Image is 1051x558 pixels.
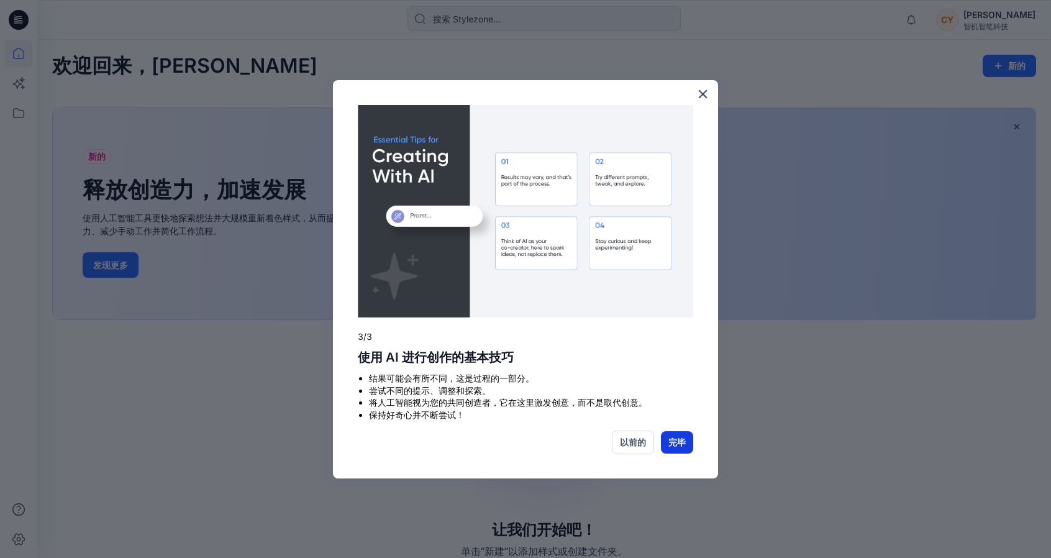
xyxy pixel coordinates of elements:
font: 结果可能会有所不同，这是过程的一部分。 [369,373,534,383]
font: 尝试不同的提示、调整和探索。 [369,385,491,396]
button: 以前的 [612,431,654,454]
font: × [697,83,709,105]
font: 使用 AI 进行创作的基本技巧 [358,350,514,365]
font: 将人工智能视为您的共同创造者，它在这里激发创意，而不是取代创意。 [369,397,647,408]
font: 保持好奇心并不断尝试！ [369,409,465,420]
button: 完毕 [661,431,693,454]
font: 3/3 [358,331,372,342]
font: 完毕 [668,437,686,447]
font: 以前的 [620,437,646,447]
button: 关闭 [697,84,709,104]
